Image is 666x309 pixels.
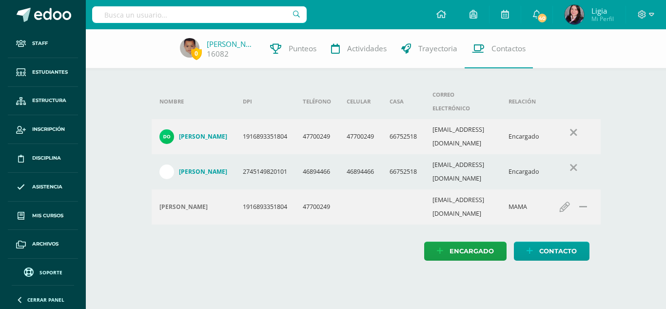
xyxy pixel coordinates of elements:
[32,240,59,248] span: Archivos
[501,189,547,225] td: MAMA
[32,125,65,133] span: Inscripción
[450,242,494,260] span: Encargado
[295,119,339,154] td: 47700249
[514,242,589,261] a: Contacto
[39,269,62,276] span: Soporte
[159,129,174,144] img: d85cbd36f082eaaf1f8b714e6d081e3e.png
[159,129,227,144] a: [PERSON_NAME]
[347,43,387,54] span: Actividades
[32,154,61,162] span: Disciplina
[339,84,382,119] th: Celular
[235,189,295,225] td: 1916893351804
[539,242,577,260] span: Contacto
[207,49,229,59] a: 16082
[8,87,78,116] a: Estructura
[339,154,382,189] td: 46894466
[235,154,295,189] td: 2745149820101
[295,189,339,225] td: 47700249
[32,68,68,76] span: Estudiantes
[159,165,227,179] a: [PERSON_NAME]
[418,43,457,54] span: Trayectoria
[159,165,174,179] img: 6131364d74a77fc7a226194d377a8959.png
[12,265,74,278] a: Soporte
[501,119,547,154] td: Encargado
[32,97,66,104] span: Estructura
[289,43,316,54] span: Punteos
[159,203,227,211] div: FABIOLA TENAS
[8,144,78,173] a: Disciplina
[235,119,295,154] td: 1916893351804
[8,202,78,230] a: Mis cursos
[263,29,324,68] a: Punteos
[8,173,78,202] a: Asistencia
[191,47,202,60] span: 0
[565,5,584,24] img: d5e06c0e5c60f8cb8d69cae07b21a756.png
[465,29,533,68] a: Contactos
[32,183,62,191] span: Asistencia
[537,13,548,23] span: 40
[424,242,507,261] a: Encargado
[491,43,526,54] span: Contactos
[207,39,255,49] a: [PERSON_NAME]
[152,84,235,119] th: Nombre
[501,154,547,189] td: Encargado
[382,119,425,154] td: 66752518
[179,168,227,176] h4: [PERSON_NAME]
[382,84,425,119] th: Casa
[501,84,547,119] th: Relación
[425,119,501,154] td: [EMAIL_ADDRESS][DOMAIN_NAME]
[159,203,208,211] h4: [PERSON_NAME]
[27,296,64,303] span: Cerrar panel
[394,29,465,68] a: Trayectoria
[179,133,227,141] h4: [PERSON_NAME]
[8,115,78,144] a: Inscripción
[382,154,425,189] td: 66752518
[425,189,501,225] td: [EMAIL_ADDRESS][DOMAIN_NAME]
[295,84,339,119] th: Teléfono
[324,29,394,68] a: Actividades
[32,40,48,47] span: Staff
[425,154,501,189] td: [EMAIL_ADDRESS][DOMAIN_NAME]
[8,29,78,58] a: Staff
[295,154,339,189] td: 46894466
[32,212,63,220] span: Mis cursos
[92,6,307,23] input: Busca un usuario...
[180,38,199,58] img: 24759b46050bc16d9d927d756654b0a0.png
[8,230,78,259] a: Archivos
[591,6,614,16] span: Ligia
[8,58,78,87] a: Estudiantes
[235,84,295,119] th: DPI
[339,119,382,154] td: 47700249
[591,15,614,23] span: Mi Perfil
[425,84,501,119] th: Correo electrónico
